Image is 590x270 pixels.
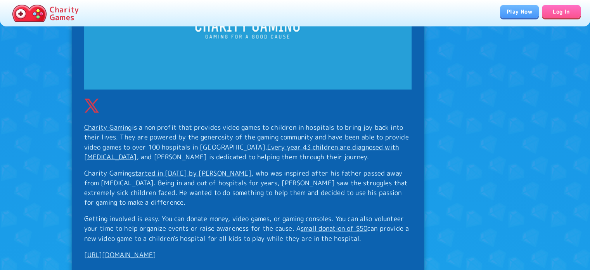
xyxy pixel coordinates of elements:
a: started in [DATE] by [PERSON_NAME] [132,168,252,177]
img: Charity.Games [12,5,47,22]
p: Getting involved is easy. You can donate money, video games, or gaming consoles. You can also vol... [84,213,412,243]
a: [URL][DOMAIN_NAME] [84,250,156,259]
a: Log In [542,5,581,18]
p: Charity Gaming , who was inspired after his father passed away from [MEDICAL_DATA]. Being in and ... [84,168,412,207]
p: is a non profit that provides video games to children in hospitals to bring joy back into their l... [84,122,412,161]
a: Charity Gaming [84,122,132,131]
p: Charity Games [50,5,79,21]
img: twitter-logo [84,98,99,113]
a: Play Now [500,5,539,18]
a: Charity Games [9,3,82,23]
a: small donation of $50 [301,223,367,232]
a: Every year 43 children are diagnosed with [MEDICAL_DATA] [84,142,399,161]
